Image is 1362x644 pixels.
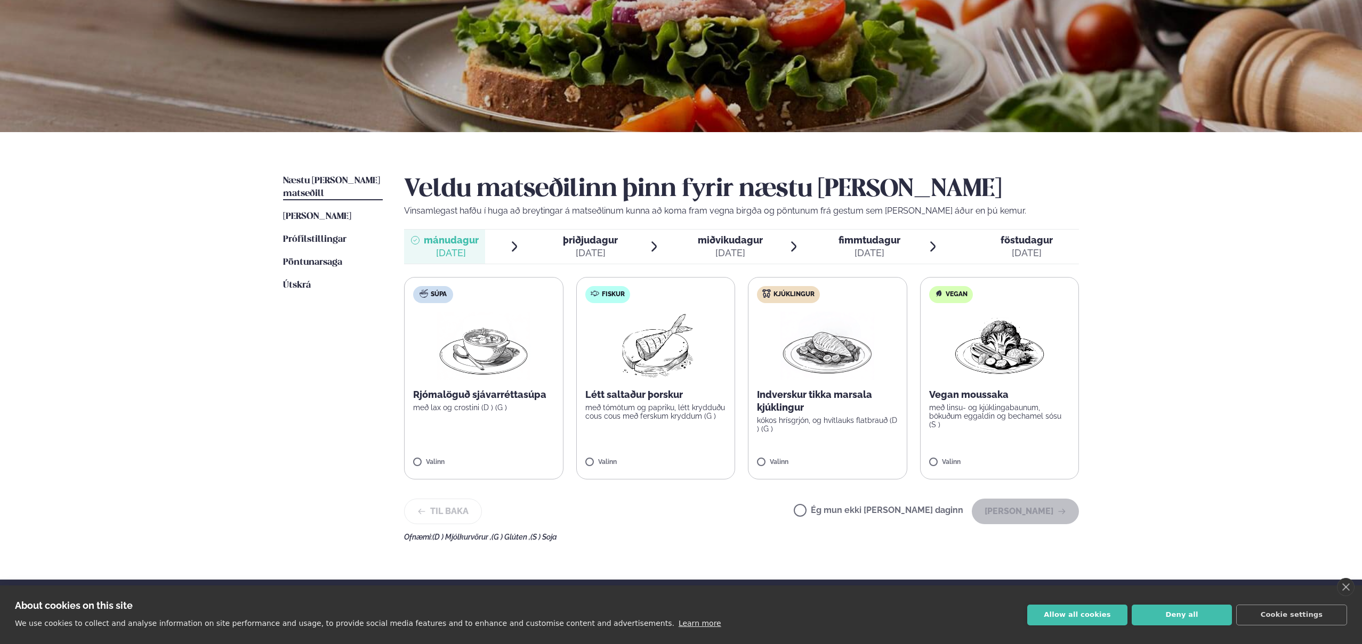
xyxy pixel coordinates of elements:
[585,388,727,401] p: Létt saltaður þorskur
[432,533,491,541] span: (D ) Mjólkurvörur ,
[283,235,346,244] span: Prófílstillingar
[608,312,703,380] img: Fish.png
[929,403,1070,429] p: með linsu- og kjúklingabaunum, bökuðum eggaldin og bechamel sósu (S )
[585,403,727,420] p: með tómötum og papriku, létt krydduðu cous cous með ferskum kryddum (G )
[591,289,599,298] img: fish.svg
[437,312,530,380] img: Soup.png
[283,256,342,269] a: Pöntunarsaga
[1337,578,1355,596] a: close
[934,289,943,298] img: Vegan.svg
[839,247,900,259] div: [DATE]
[283,233,346,246] a: Prófílstillingar
[283,281,311,290] span: Útskrá
[757,388,898,414] p: Indverskur tikka marsala kjúklingur
[530,533,557,541] span: (S ) Soja
[283,279,311,292] a: Útskrá
[283,210,351,223] a: [PERSON_NAME]
[404,205,1079,217] p: Vinsamlegast hafðu í huga að breytingar á matseðlinum kunna að koma fram vegna birgða og pöntunum...
[679,619,721,627] a: Learn more
[762,289,771,298] img: chicken.svg
[1001,234,1053,246] span: föstudagur
[563,234,618,246] span: þriðjudagur
[404,533,1079,541] div: Ofnæmi:
[420,289,428,298] img: soup.svg
[404,499,482,524] button: Til baka
[404,175,1079,205] h2: Veldu matseðilinn þinn fyrir næstu [PERSON_NAME]
[929,388,1070,401] p: Vegan moussaka
[15,619,674,627] p: We use cookies to collect and analyse information on site performance and usage, to provide socia...
[946,290,968,299] span: Vegan
[1236,605,1347,625] button: Cookie settings
[698,247,763,259] div: [DATE]
[424,234,479,246] span: mánudagur
[839,234,900,246] span: fimmtudagur
[602,290,625,299] span: Fiskur
[413,388,554,401] p: Rjómalöguð sjávarréttasúpa
[1001,247,1053,259] div: [DATE]
[780,312,874,380] img: Chicken-breast.png
[972,499,1079,524] button: [PERSON_NAME]
[1132,605,1232,625] button: Deny all
[491,533,530,541] span: (G ) Glúten ,
[431,290,447,299] span: Súpa
[283,175,383,200] a: Næstu [PERSON_NAME] matseðill
[424,247,479,259] div: [DATE]
[773,290,815,299] span: Kjúklingur
[283,212,351,221] span: [PERSON_NAME]
[283,258,342,267] span: Pöntunarsaga
[1027,605,1127,625] button: Allow all cookies
[757,416,898,433] p: kókos hrísgrjón, og hvítlauks flatbrauð (D ) (G )
[15,600,133,611] strong: About cookies on this site
[953,312,1046,380] img: Vegan.png
[283,176,380,198] span: Næstu [PERSON_NAME] matseðill
[698,234,763,246] span: miðvikudagur
[563,247,618,259] div: [DATE]
[413,403,554,412] p: með lax og crostini (D ) (G )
